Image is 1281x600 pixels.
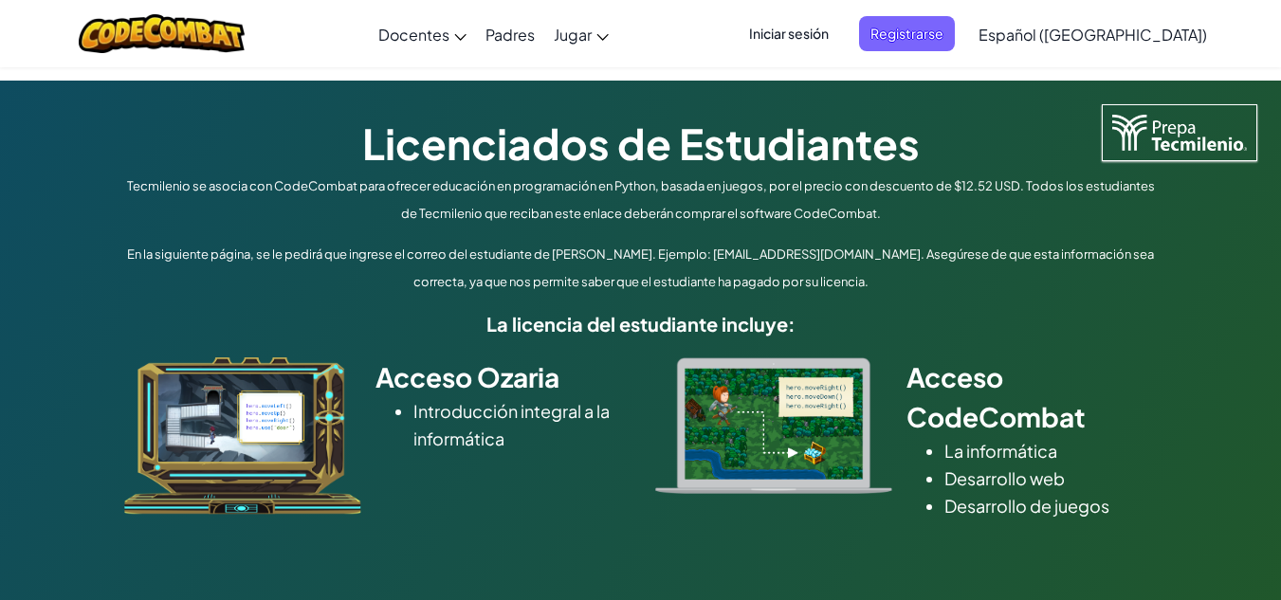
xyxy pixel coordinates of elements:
img: ozaria_acodus.png [124,357,361,515]
a: Docentes [369,9,476,60]
font: Docentes [378,25,449,45]
img: Logotipo de Tecmilenio [1102,104,1257,161]
font: Padres [485,25,535,45]
font: Jugar [554,25,592,45]
a: Jugar [544,9,618,60]
a: Padres [476,9,544,60]
img: type_real_code.png [655,357,892,494]
font: Español ([GEOGRAPHIC_DATA]) [979,25,1207,45]
font: Registrarse [870,25,943,42]
font: Desarrollo web [944,467,1065,489]
font: Desarrollo de juegos [944,495,1109,517]
font: Acceso CodeCombat [906,360,1086,433]
button: Iniciar sesión [738,16,840,51]
font: Acceso Ozaria [375,360,559,393]
font: La licencia del estudiante incluye: [486,312,796,336]
font: Licenciados de Estudiantes [362,117,920,170]
font: Iniciar sesión [749,25,829,42]
font: La informática [944,440,1057,462]
a: Español ([GEOGRAPHIC_DATA]) [969,9,1217,60]
button: Registrarse [859,16,955,51]
font: Tecmilenio se asocia con CodeCombat para ofrecer educación en programación en Python, basada en j... [127,178,1155,221]
font: Introducción integral a la informática [413,400,610,449]
img: Logotipo de CodeCombat [79,14,245,53]
font: En la siguiente página, se le pedirá que ingrese el correo del estudiante de [PERSON_NAME]. Ejemp... [127,246,1154,289]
